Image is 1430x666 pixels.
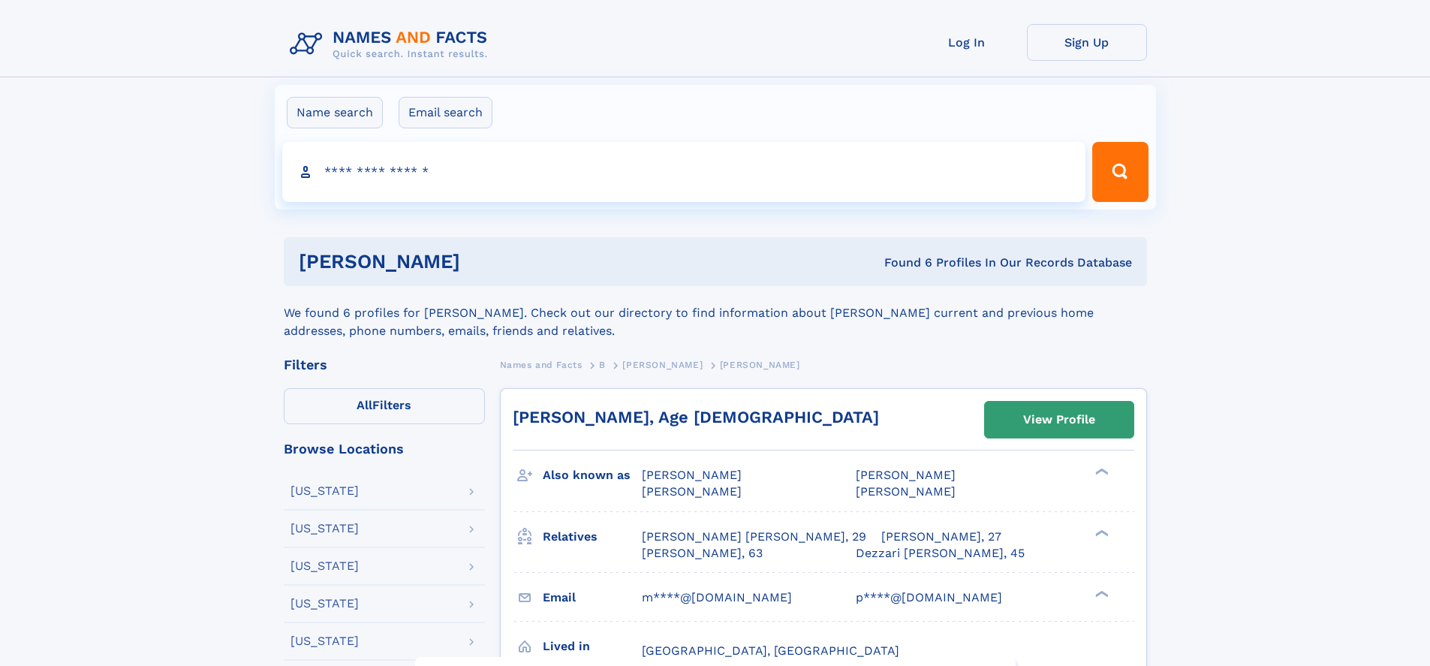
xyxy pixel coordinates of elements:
[357,398,372,412] span: All
[642,545,763,562] a: [PERSON_NAME], 63
[1091,467,1109,477] div: ❯
[291,635,359,647] div: [US_STATE]
[881,529,1001,545] a: [PERSON_NAME], 27
[907,24,1027,61] a: Log In
[291,523,359,535] div: [US_STATE]
[622,360,703,370] span: [PERSON_NAME]
[543,634,642,659] h3: Lived in
[642,643,899,658] span: [GEOGRAPHIC_DATA], [GEOGRAPHIC_DATA]
[985,402,1133,438] a: View Profile
[856,468,956,482] span: [PERSON_NAME]
[284,358,485,372] div: Filters
[856,484,956,499] span: [PERSON_NAME]
[1023,402,1095,437] div: View Profile
[642,529,866,545] a: [PERSON_NAME] [PERSON_NAME], 29
[543,463,642,488] h3: Also known as
[1027,24,1147,61] a: Sign Up
[642,468,742,482] span: [PERSON_NAME]
[291,485,359,497] div: [US_STATE]
[291,560,359,572] div: [US_STATE]
[284,286,1147,340] div: We found 6 profiles for [PERSON_NAME]. Check out our directory to find information about [PERSON_...
[599,360,606,370] span: B
[1092,142,1148,202] button: Search Button
[399,97,492,128] label: Email search
[720,360,800,370] span: [PERSON_NAME]
[599,355,606,374] a: B
[642,484,742,499] span: [PERSON_NAME]
[856,545,1025,562] a: Dezzari [PERSON_NAME], 45
[284,388,485,424] label: Filters
[500,355,583,374] a: Names and Facts
[513,408,879,426] a: [PERSON_NAME], Age [DEMOGRAPHIC_DATA]
[1091,589,1109,598] div: ❯
[622,355,703,374] a: [PERSON_NAME]
[282,142,1086,202] input: search input
[672,255,1132,271] div: Found 6 Profiles In Our Records Database
[284,442,485,456] div: Browse Locations
[1091,528,1109,538] div: ❯
[543,585,642,610] h3: Email
[299,252,673,271] h1: [PERSON_NAME]
[287,97,383,128] label: Name search
[284,24,500,65] img: Logo Names and Facts
[543,524,642,550] h3: Relatives
[291,598,359,610] div: [US_STATE]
